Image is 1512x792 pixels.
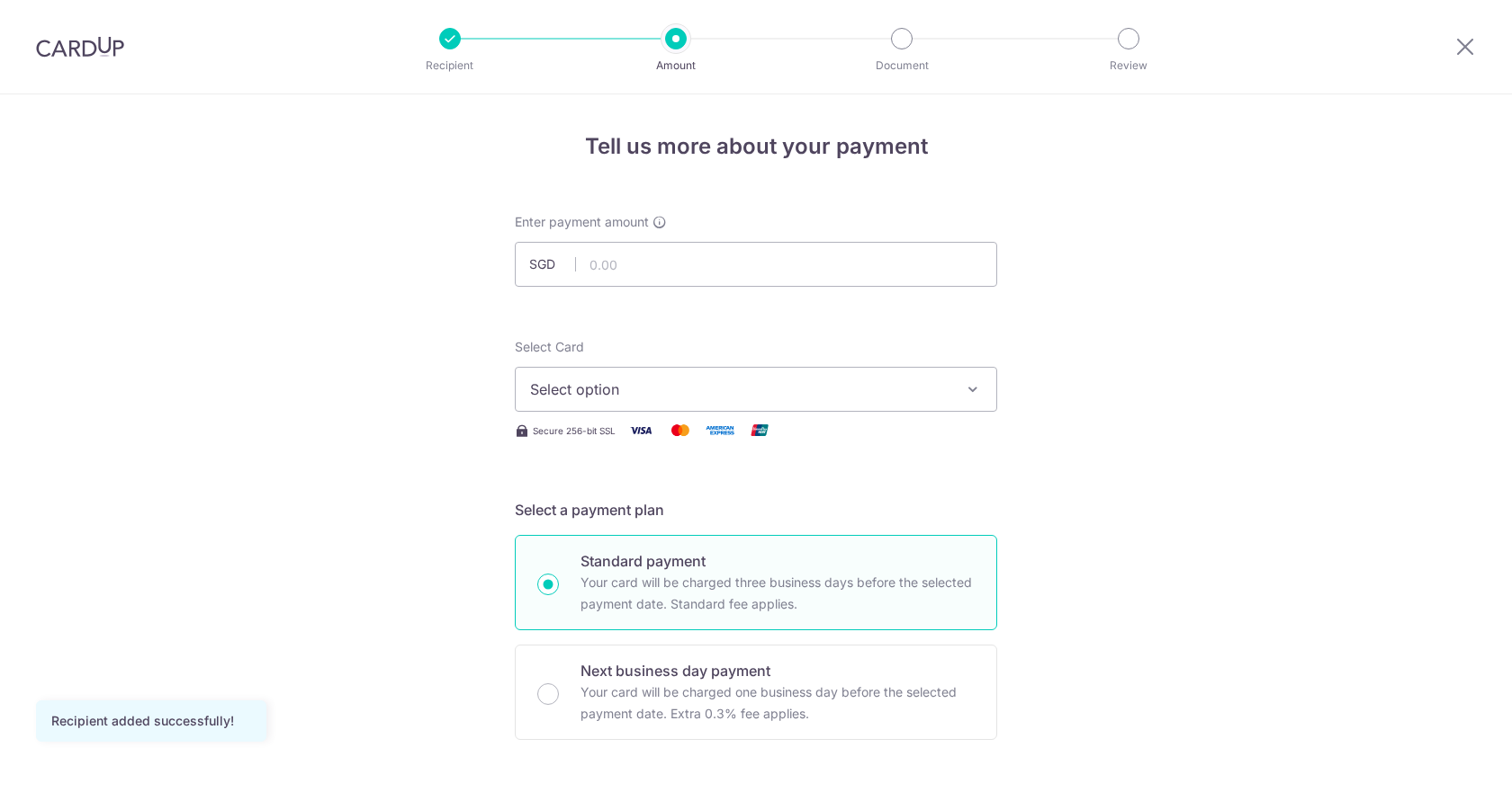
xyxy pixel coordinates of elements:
[515,499,997,521] h5: Select a payment plan
[515,242,997,287] input: 0.00
[835,57,968,75] p: Document
[662,419,698,441] img: Mastercard
[580,660,975,681] p: Next business day payment
[515,367,997,412] button: Select option
[51,712,251,730] div: Recipient added successfully!
[1062,57,1195,75] p: Review
[515,339,584,354] span: translation missing: en.payables.payment_networks.credit_card.summary.labels.select_card
[529,255,576,273] span: SGD
[36,36,124,58] img: CardUp
[515,130,997,163] h4: Tell us more about your payment
[530,378,949,400] span: Select option
[702,419,738,441] img: American Express
[515,213,649,231] span: Enter payment amount
[580,550,975,572] p: Standard payment
[533,423,616,438] span: Secure 256-bit SSL
[742,419,778,441] img: Union Pay
[580,572,975,615] p: Your card will be charged three business days before the selected payment date. Standard fee appl...
[623,419,659,441] img: Visa
[383,57,517,75] p: Recipient
[609,57,742,75] p: Amount
[580,681,975,725] p: Your card will be charged one business day before the selected payment date. Extra 0.3% fee applies.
